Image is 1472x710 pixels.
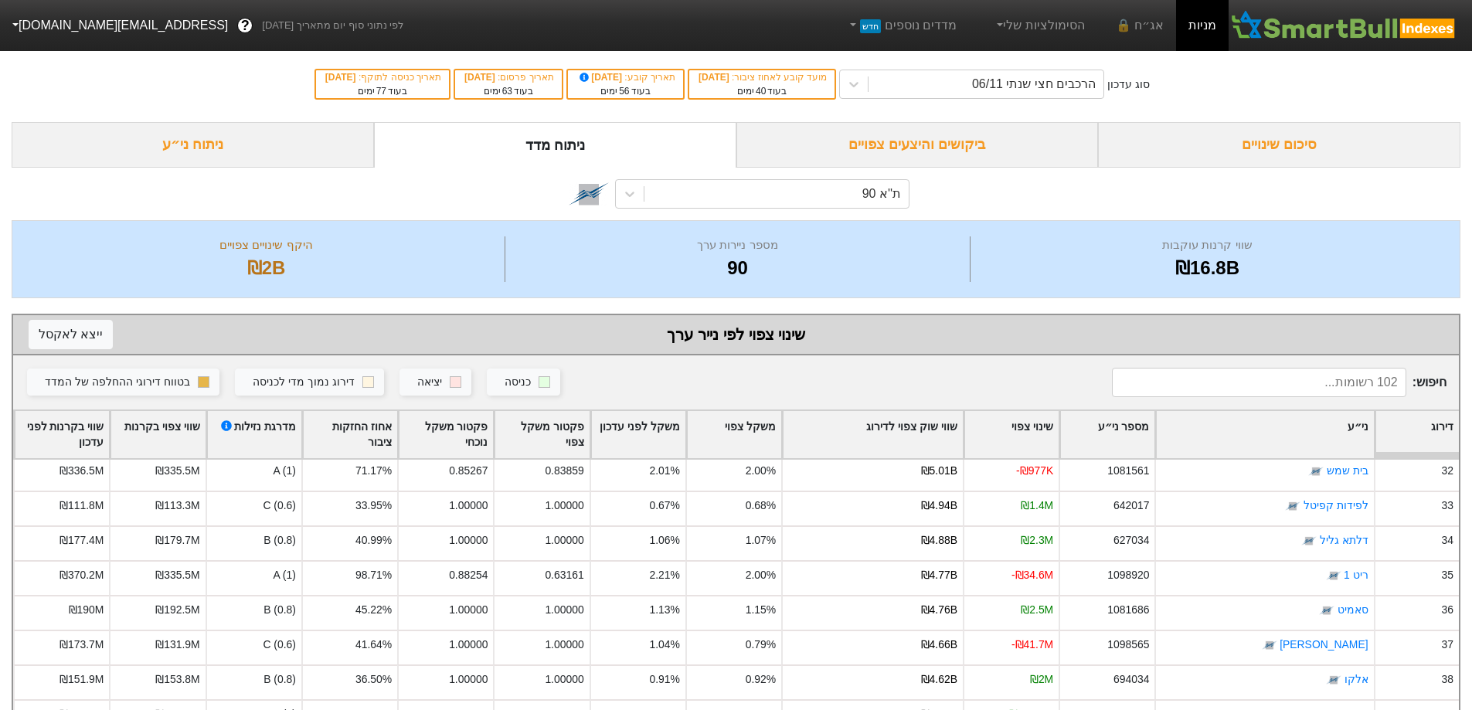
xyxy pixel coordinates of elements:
div: ₪4.66B [921,637,957,653]
div: מועד קובע לאחוז ציבור : [697,70,827,84]
a: אלקו [1345,674,1368,686]
div: Toggle SortBy [687,411,781,459]
div: 2.00% [746,567,776,583]
span: [DATE] [699,72,732,83]
div: תאריך כניסה לתוקף : [324,70,441,84]
img: tase link [1319,603,1334,619]
div: 1.00000 [449,671,488,688]
a: [PERSON_NAME] [1280,639,1368,651]
div: Toggle SortBy [110,411,205,459]
div: C (0.6) [206,491,301,525]
div: דירוג נמוך מדי לכניסה [253,374,355,391]
div: ₪2B [32,254,501,282]
span: ? [241,15,250,36]
div: 0.79% [746,637,776,653]
div: Toggle SortBy [1375,411,1459,459]
img: tase link [1301,534,1317,549]
div: 40.99% [355,532,392,549]
div: 0.85267 [449,463,488,479]
a: לפידות קפיטל [1304,500,1368,512]
div: B (0.8) [206,664,301,699]
div: בטווח דירוגי ההחלפה של המדד [45,374,190,391]
div: היקף שינויים צפויים [32,236,501,254]
div: 0.83859 [545,463,583,479]
div: 35 [1442,567,1453,583]
div: מספר ניירות ערך [509,236,966,254]
div: ₪370.2M [59,567,104,583]
a: הסימולציות שלי [988,10,1091,41]
div: 0.91% [650,671,680,688]
div: 1.00000 [545,532,583,549]
a: סאמיט [1338,604,1368,617]
div: 1.00000 [449,532,488,549]
span: 40 [756,86,766,97]
div: 2.21% [650,567,680,583]
div: C (0.6) [206,630,301,664]
div: 36.50% [355,671,392,688]
div: סוג עדכון [1107,76,1150,93]
div: ₪111.8M [59,498,104,514]
div: 0.67% [650,498,680,514]
div: 38 [1442,671,1453,688]
div: Toggle SortBy [15,411,109,459]
input: 102 רשומות... [1112,368,1406,397]
div: 32 [1442,463,1453,479]
div: 0.68% [746,498,776,514]
a: בית שמש [1327,465,1368,477]
div: ₪4.76B [921,602,957,618]
div: ביקושים והיצעים צפויים [736,122,1099,168]
img: tase link [1262,638,1277,654]
div: ₪4.62B [921,671,957,688]
button: יציאה [399,369,471,396]
div: -₪977K [1016,463,1053,479]
div: ₪179.7M [155,532,199,549]
div: ₪4.88B [921,532,957,549]
div: 36 [1442,602,1453,618]
div: בעוד ימים [576,84,675,98]
div: 2.01% [650,463,680,479]
button: כניסה [487,369,560,396]
div: ₪113.3M [155,498,199,514]
span: [DATE] [464,72,498,83]
a: דלתא גליל [1320,535,1368,547]
div: תאריך פרסום : [463,70,554,84]
div: Toggle SortBy [1060,411,1154,459]
img: tase link [1285,499,1300,515]
div: 37 [1442,637,1453,653]
div: ₪16.8B [974,254,1440,282]
div: סיכום שינויים [1098,122,1460,168]
div: ₪151.9M [59,671,104,688]
div: -₪41.7M [1011,637,1053,653]
div: ₪335.5M [155,567,199,583]
div: 33 [1442,498,1453,514]
span: חיפוש : [1112,368,1447,397]
div: ₪131.9M [155,637,199,653]
div: ₪336.5M [59,463,104,479]
div: 1.00000 [545,498,583,514]
span: 77 [376,86,386,97]
div: ת''א 90 [862,185,901,203]
a: ריט 1 [1344,569,1368,582]
span: 63 [502,86,512,97]
div: 1.00000 [545,671,583,688]
div: כניסה [505,374,531,391]
div: 1.04% [650,637,680,653]
div: 627034 [1113,532,1149,549]
img: tase link [1326,673,1341,688]
span: [DATE] [325,72,359,83]
div: ₪4.94B [921,498,957,514]
div: 41.64% [355,637,392,653]
div: יציאה [417,374,442,391]
div: 0.63161 [545,567,583,583]
div: 0.92% [746,671,776,688]
div: ₪177.4M [59,532,104,549]
div: 1.00000 [449,602,488,618]
div: 1.13% [650,602,680,618]
div: Toggle SortBy [207,411,301,459]
div: ₪5.01B [921,463,957,479]
div: Toggle SortBy [783,411,963,459]
div: שינוי צפוי לפי נייר ערך [29,323,1443,346]
div: 1.00000 [545,602,583,618]
div: שווי קרנות עוקבות [974,236,1440,254]
div: ₪173.7M [59,637,104,653]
